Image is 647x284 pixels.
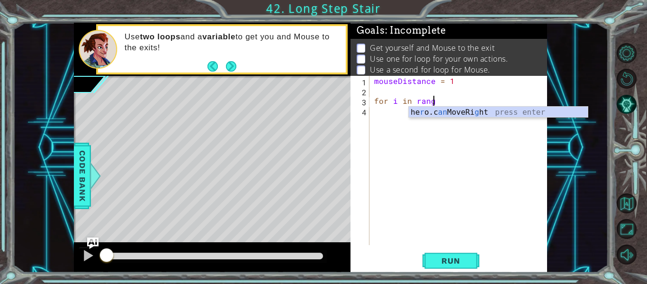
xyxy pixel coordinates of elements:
[202,32,235,41] strong: variable
[87,238,99,249] button: Ask AI
[352,107,369,117] div: 4
[357,25,446,37] span: Goals
[370,64,490,75] p: Use a second for loop for Mouse.
[370,75,446,86] p: Increment a variable.
[352,87,369,97] div: 2
[224,59,239,73] button: Next
[432,256,469,266] span: Run
[618,191,647,216] a: Back to Map
[79,247,98,266] button: Ctrl + P: Pause
[352,97,369,107] div: 3
[370,54,508,64] p: Use one for loop for your own actions.
[617,94,637,114] button: AI Hint
[617,219,637,239] button: Maximize Browser
[140,32,180,41] strong: two loops
[385,25,446,36] span: : Incomplete
[617,193,637,213] button: Back to Map
[617,69,637,89] button: Restart Level
[617,245,637,265] button: Mute
[207,61,226,72] button: Back
[352,77,369,87] div: 1
[370,43,494,53] p: Get yourself and Mouse to the exit
[75,147,90,205] span: Code Bank
[617,43,637,63] button: Level Options
[422,251,479,271] button: Shift+Enter: Run current code.
[125,32,339,53] p: Use and a to get you and Mouse to the exits!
